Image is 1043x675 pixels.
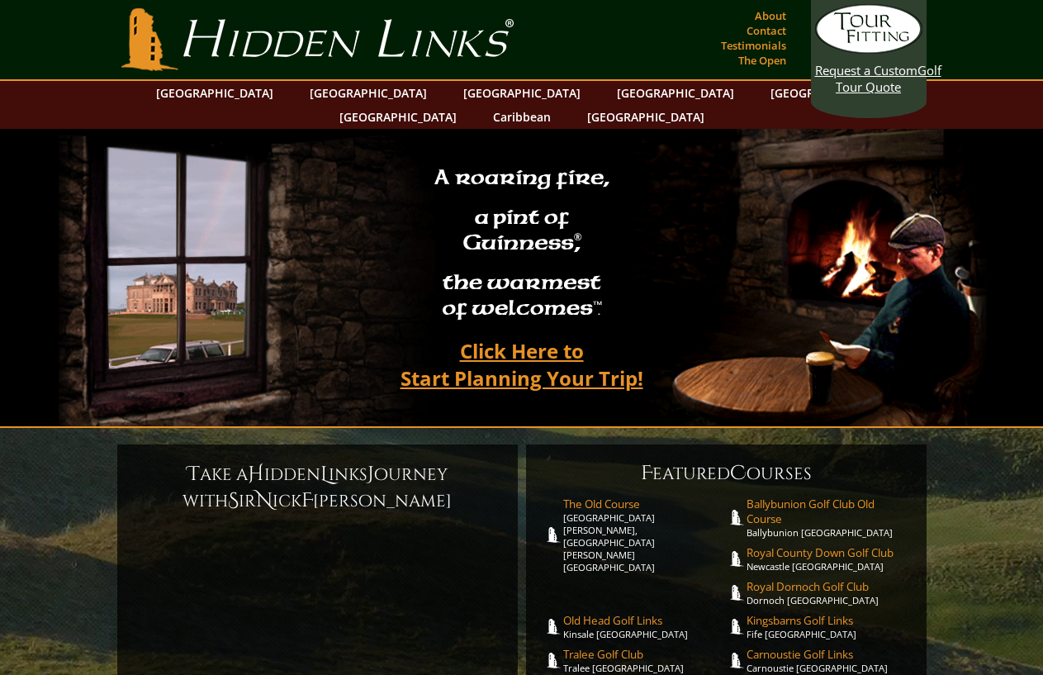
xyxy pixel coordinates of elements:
[301,487,313,514] span: F
[747,545,910,560] span: Royal County Down Golf Club
[815,4,922,95] a: Request a CustomGolf Tour Quote
[367,461,374,487] span: J
[747,647,910,662] span: Carnoustie Golf Links
[641,460,652,487] span: F
[424,158,620,331] h2: A roaring fire, a pint of Guinness , the warmest of welcomes™.
[256,487,273,514] span: N
[747,497,910,539] a: Ballybunion Golf Club Old CourseBallybunion [GEOGRAPHIC_DATA]
[563,647,727,662] span: Tralee Golf Club
[747,579,910,594] span: Royal Dornoch Golf Club
[134,461,501,514] h6: ake a idden inks ourney with ir ick [PERSON_NAME]
[742,19,790,42] a: Contact
[563,497,727,511] span: The Old Course
[747,613,910,640] a: Kingsbarns Golf LinksFife [GEOGRAPHIC_DATA]
[248,461,264,487] span: H
[747,579,910,606] a: Royal Dornoch Golf ClubDornoch [GEOGRAPHIC_DATA]
[751,4,790,27] a: About
[301,81,435,105] a: [GEOGRAPHIC_DATA]
[563,497,727,573] a: The Old Course[GEOGRAPHIC_DATA][PERSON_NAME], [GEOGRAPHIC_DATA][PERSON_NAME] [GEOGRAPHIC_DATA]
[320,461,329,487] span: L
[747,545,910,573] a: Royal County Down Golf ClubNewcastle [GEOGRAPHIC_DATA]
[455,81,589,105] a: [GEOGRAPHIC_DATA]
[747,613,910,628] span: Kingsbarns Golf Links
[815,62,917,78] span: Request a Custom
[331,105,465,129] a: [GEOGRAPHIC_DATA]
[148,81,282,105] a: [GEOGRAPHIC_DATA]
[762,81,896,105] a: [GEOGRAPHIC_DATA]
[563,647,727,674] a: Tralee Golf ClubTralee [GEOGRAPHIC_DATA]
[579,105,713,129] a: [GEOGRAPHIC_DATA]
[747,647,910,674] a: Carnoustie Golf LinksCarnoustie [GEOGRAPHIC_DATA]
[228,487,239,514] span: S
[543,460,910,487] h6: eatured ourses
[384,331,660,397] a: Click Here toStart Planning Your Trip!
[717,34,790,57] a: Testimonials
[485,105,559,129] a: Caribbean
[730,460,747,487] span: C
[734,49,790,72] a: The Open
[747,497,910,526] span: Ballybunion Golf Club Old Course
[187,461,200,487] span: T
[609,81,742,105] a: [GEOGRAPHIC_DATA]
[563,613,727,640] a: Old Head Golf LinksKinsale [GEOGRAPHIC_DATA]
[563,613,727,628] span: Old Head Golf Links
